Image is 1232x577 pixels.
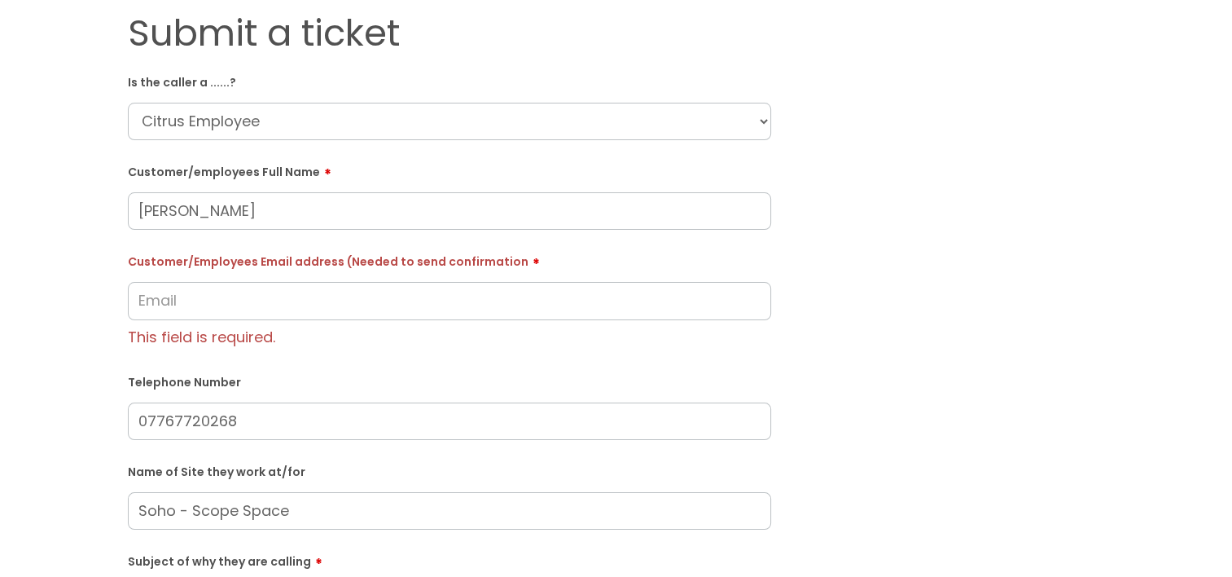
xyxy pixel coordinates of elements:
div: This field is required. [128,320,771,350]
label: Telephone Number [128,372,771,390]
label: Name of Site they work at/for [128,462,771,479]
label: Subject of why they are calling [128,549,771,569]
h1: Submit a ticket [128,11,771,55]
input: Email [128,282,771,319]
label: Is the caller a ......? [128,73,771,90]
label: Customer/employees Full Name [128,160,771,179]
label: Customer/Employees Email address (Needed to send confirmation [128,249,771,269]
